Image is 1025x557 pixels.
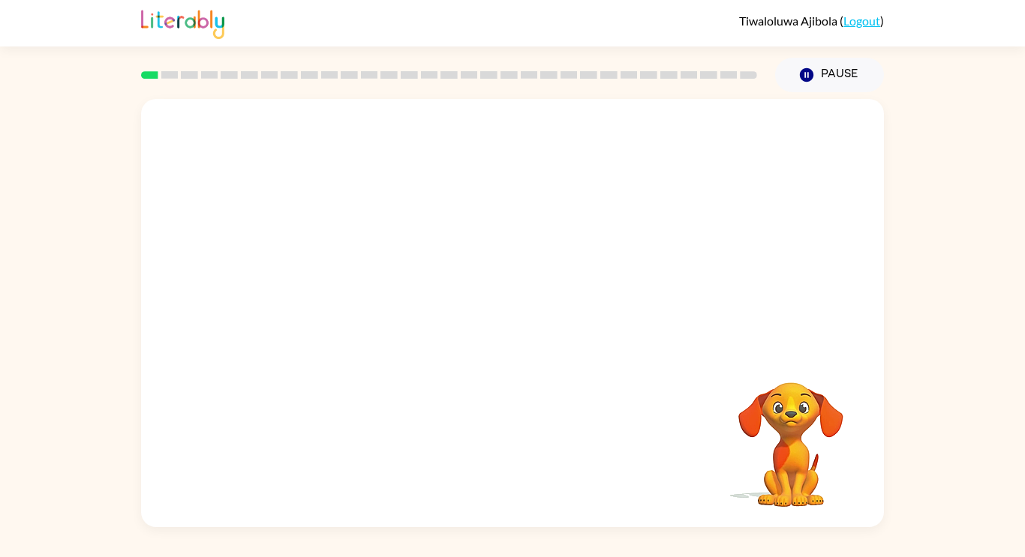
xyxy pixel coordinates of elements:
[775,58,884,92] button: Pause
[739,13,884,28] div: ( )
[739,13,840,28] span: Tiwaloluwa Ajibola
[716,359,866,509] video: Your browser must support playing .mp4 files to use Literably. Please try using another browser.
[141,6,224,39] img: Literably
[843,13,880,28] a: Logout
